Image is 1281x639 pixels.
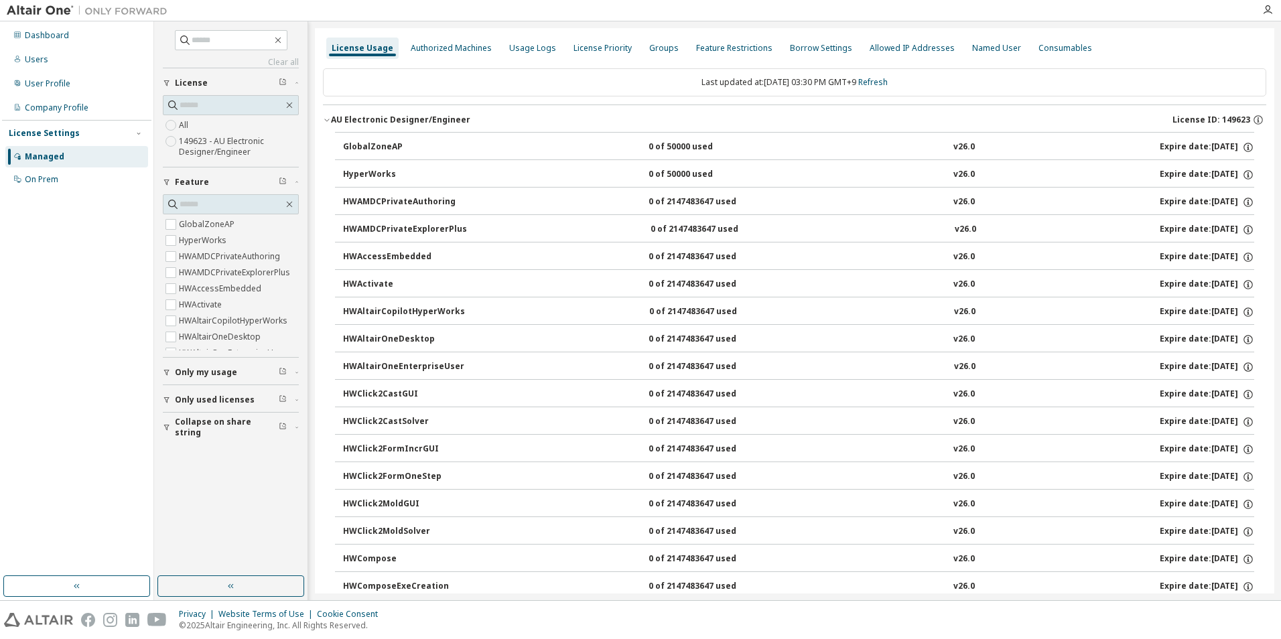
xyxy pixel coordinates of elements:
div: Expire date: [DATE] [1160,498,1254,510]
img: altair_logo.svg [4,613,73,627]
button: HyperWorks0 of 50000 usedv26.0Expire date:[DATE] [343,160,1254,190]
div: Expire date: [DATE] [1160,279,1254,291]
label: HyperWorks [179,232,229,248]
div: v26.0 [953,443,975,455]
div: Named User [972,43,1021,54]
span: License ID: 149623 [1172,115,1250,125]
button: GlobalZoneAP0 of 50000 usedv26.0Expire date:[DATE] [343,133,1254,162]
div: 0 of 2147483647 used [649,553,769,565]
div: 0 of 2147483647 used [649,526,769,538]
div: Expire date: [DATE] [1160,306,1254,318]
div: AU Electronic Designer/Engineer [331,115,470,125]
button: HWClick2CastGUI0 of 2147483647 usedv26.0Expire date:[DATE] [343,380,1254,409]
span: Clear filter [279,367,287,378]
button: Only used licenses [163,385,299,415]
button: HWAltairOneEnterpriseUser0 of 2147483647 usedv26.0Expire date:[DATE] [343,352,1254,382]
button: HWClick2FormIncrGUI0 of 2147483647 usedv26.0Expire date:[DATE] [343,435,1254,464]
div: HyperWorks [343,169,464,181]
label: HWAMDCPrivateExplorerPlus [179,265,293,281]
div: Allowed IP Addresses [870,43,955,54]
div: v26.0 [953,279,975,291]
label: HWAMDCPrivateAuthoring [179,248,283,265]
label: HWAltairOneDesktop [179,329,263,345]
button: Only my usage [163,358,299,387]
button: License [163,68,299,98]
button: AU Electronic Designer/EngineerLicense ID: 149623 [323,105,1266,135]
label: GlobalZoneAP [179,216,237,232]
div: Expire date: [DATE] [1160,334,1254,346]
div: 0 of 2147483647 used [649,416,769,428]
div: Dashboard [25,30,69,41]
div: 0 of 2147483647 used [649,196,769,208]
div: HWClick2CastSolver [343,416,464,428]
div: License Settings [9,128,80,139]
div: 0 of 2147483647 used [649,443,769,455]
div: v26.0 [953,526,975,538]
div: v26.0 [953,553,975,565]
div: Users [25,54,48,65]
a: Refresh [858,76,888,88]
div: Last updated at: [DATE] 03:30 PM GMT+9 [323,68,1266,96]
button: HWClick2FormOneStep0 of 2147483647 usedv26.0Expire date:[DATE] [343,462,1254,492]
div: v26.0 [954,361,975,373]
div: Expire date: [DATE] [1160,553,1254,565]
div: 0 of 2147483647 used [649,388,769,401]
div: License Priority [574,43,632,54]
div: HWAMDCPrivateExplorerPlus [343,224,467,236]
label: HWAltairCopilotHyperWorks [179,313,290,329]
div: v26.0 [953,141,975,153]
button: HWAltairOneDesktop0 of 2147483647 usedv26.0Expire date:[DATE] [343,325,1254,354]
div: Expire date: [DATE] [1160,141,1254,153]
div: User Profile [25,78,70,89]
div: v26.0 [953,498,975,510]
div: v26.0 [953,251,975,263]
span: Feature [175,177,209,188]
img: facebook.svg [81,613,95,627]
a: Clear all [163,57,299,68]
div: HWClick2MoldGUI [343,498,464,510]
div: HWAltairOneDesktop [343,334,464,346]
button: HWAMDCPrivateExplorerPlus0 of 2147483647 usedv26.0Expire date:[DATE] [343,215,1254,244]
div: Cookie Consent [317,609,386,620]
div: Consumables [1038,43,1092,54]
div: 0 of 2147483647 used [649,279,769,291]
div: Website Terms of Use [218,609,317,620]
button: HWClick2CastSolver0 of 2147483647 usedv26.0Expire date:[DATE] [343,407,1254,437]
div: Groups [649,43,679,54]
div: HWClick2MoldSolver [343,526,464,538]
div: HWCompose [343,553,464,565]
button: HWAltairCopilotHyperWorks0 of 2147483647 usedv26.0Expire date:[DATE] [343,297,1254,327]
div: Company Profile [25,102,88,113]
div: HWComposeExeCreation [343,581,464,593]
div: Expire date: [DATE] [1160,196,1254,208]
div: v26.0 [953,581,975,593]
div: Borrow Settings [790,43,852,54]
label: 149623 - AU Electronic Designer/Engineer [179,133,299,160]
label: HWActivate [179,297,224,313]
label: HWAltairOneEnterpriseUser [179,345,289,361]
div: v26.0 [953,169,975,181]
img: youtube.svg [147,613,167,627]
div: 0 of 50000 used [649,169,769,181]
img: instagram.svg [103,613,117,627]
p: © 2025 Altair Engineering, Inc. All Rights Reserved. [179,620,386,631]
span: Clear filter [279,422,287,433]
span: Only my usage [175,367,237,378]
div: 0 of 2147483647 used [649,361,769,373]
span: Clear filter [279,78,287,88]
div: 0 of 2147483647 used [649,498,769,510]
div: Expire date: [DATE] [1160,388,1254,401]
div: HWAltairCopilotHyperWorks [343,306,465,318]
div: Expire date: [DATE] [1160,361,1254,373]
div: v26.0 [955,224,976,236]
div: GlobalZoneAP [343,141,464,153]
div: HWClick2CastGUI [343,388,464,401]
div: Expire date: [DATE] [1160,169,1254,181]
div: 0 of 2147483647 used [649,251,769,263]
div: v26.0 [953,416,975,428]
div: Expire date: [DATE] [1160,471,1254,483]
button: HWAMDCPrivateAuthoring0 of 2147483647 usedv26.0Expire date:[DATE] [343,188,1254,217]
div: Authorized Machines [411,43,492,54]
span: Only used licenses [175,395,255,405]
div: On Prem [25,174,58,185]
